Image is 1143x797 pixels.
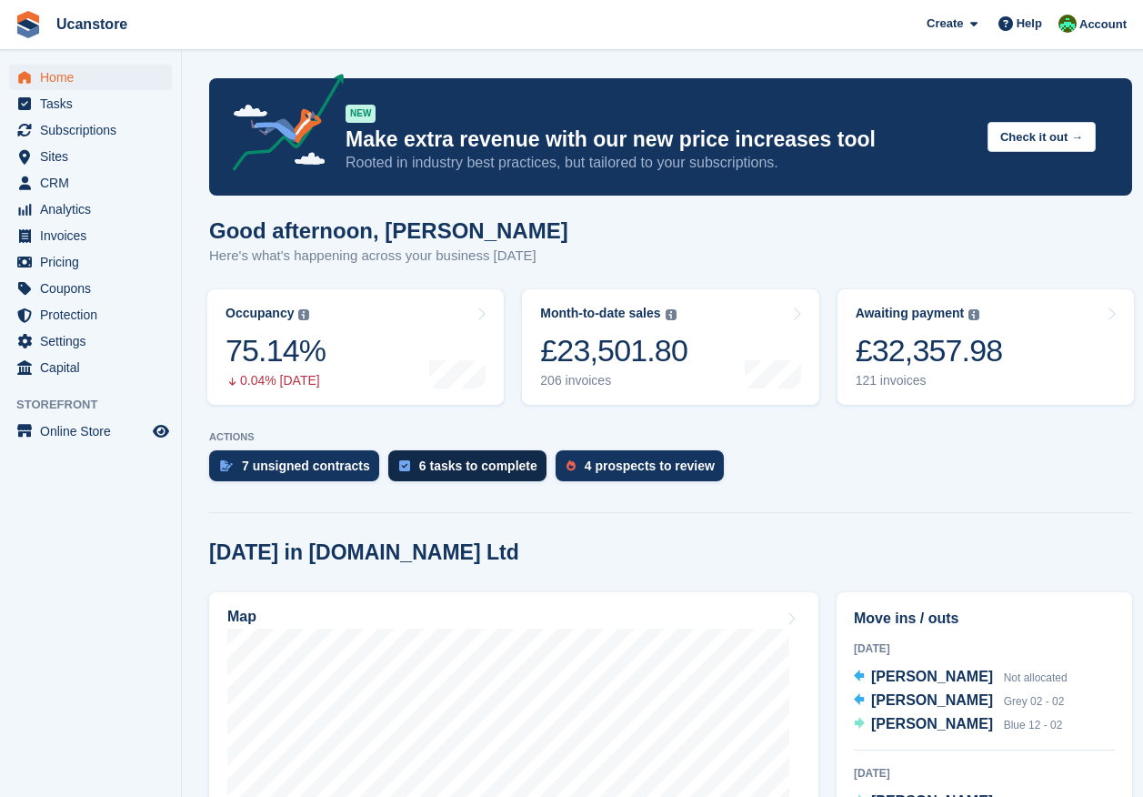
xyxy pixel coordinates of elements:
div: Occupancy [226,306,294,321]
div: £23,501.80 [540,332,687,369]
span: Pricing [40,249,149,275]
div: 7 unsigned contracts [242,459,370,473]
div: [DATE] [854,765,1115,782]
a: menu [9,276,172,301]
img: icon-info-grey-7440780725fd019a000dd9b08b2336e03edf1995a4989e88bcd33f0948082b44.svg [666,309,677,320]
div: 121 invoices [856,373,1003,388]
span: [PERSON_NAME] [871,692,993,708]
span: Account [1079,15,1127,34]
span: Invoices [40,223,149,248]
span: Help [1017,15,1042,33]
a: menu [9,249,172,275]
div: [DATE] [854,641,1115,657]
span: Grey 02 - 02 [1004,695,1065,708]
p: ACTIONS [209,431,1132,443]
a: [PERSON_NAME] Grey 02 - 02 [854,690,1064,713]
a: menu [9,223,172,248]
a: menu [9,328,172,354]
span: Storefront [16,396,181,414]
span: Blue 12 - 02 [1004,719,1063,731]
span: Settings [40,328,149,354]
div: 6 tasks to complete [419,459,537,473]
a: menu [9,302,172,328]
span: Protection [40,302,149,328]
div: 0.04% [DATE] [226,373,326,388]
span: Capital [40,355,149,380]
span: [PERSON_NAME] [871,716,993,731]
span: Create [927,15,963,33]
span: CRM [40,170,149,196]
a: menu [9,144,172,169]
a: 6 tasks to complete [388,450,556,490]
span: [PERSON_NAME] [871,669,993,684]
div: Awaiting payment [856,306,965,321]
img: Leanne Tythcott [1058,15,1077,33]
a: menu [9,65,172,90]
span: Tasks [40,91,149,116]
div: 75.14% [226,332,326,369]
h1: Good afternoon, [PERSON_NAME] [209,218,568,243]
span: Subscriptions [40,117,149,143]
a: menu [9,117,172,143]
a: menu [9,197,172,222]
a: Preview store [150,420,172,442]
div: 206 invoices [540,373,687,388]
button: Check it out → [988,122,1096,152]
img: contract_signature_icon-13c848040528278c33f63329250d36e43548de30e8caae1d1a13099fd9432cc5.svg [220,460,233,471]
span: Sites [40,144,149,169]
div: 4 prospects to review [585,459,715,473]
a: Ucanstore [49,9,135,39]
a: Awaiting payment £32,357.98 121 invoices [837,289,1134,405]
span: Coupons [40,276,149,301]
a: menu [9,91,172,116]
img: price-adjustments-announcement-icon-8257ccfd72463d97f412b2fc003d46551f7dbcb40ab6d574587a9cd5c0d94... [217,74,345,177]
h2: [DATE] in [DOMAIN_NAME] Ltd [209,540,519,565]
span: Not allocated [1004,671,1068,684]
div: £32,357.98 [856,332,1003,369]
p: Make extra revenue with our new price increases tool [346,126,973,153]
h2: Map [227,609,256,625]
a: 7 unsigned contracts [209,450,388,490]
a: [PERSON_NAME] Blue 12 - 02 [854,713,1062,737]
span: Home [40,65,149,90]
img: prospect-51fa495bee0391a8d652442698ab0144808aea92771e9ea1ae160a38d050c398.svg [566,460,576,471]
a: 4 prospects to review [556,450,733,490]
div: NEW [346,105,376,123]
a: menu [9,170,172,196]
img: task-75834270c22a3079a89374b754ae025e5fb1db73e45f91037f5363f120a921f8.svg [399,460,410,471]
a: [PERSON_NAME] Not allocated [854,666,1068,690]
span: Analytics [40,197,149,222]
img: icon-info-grey-7440780725fd019a000dd9b08b2336e03edf1995a4989e88bcd33f0948082b44.svg [298,309,309,320]
a: menu [9,355,172,380]
a: Month-to-date sales £23,501.80 206 invoices [522,289,818,405]
a: menu [9,419,172,444]
h2: Move ins / outs [854,608,1115,630]
p: Here's what's happening across your business [DATE] [209,246,568,267]
a: Occupancy 75.14% 0.04% [DATE] [207,289,504,405]
div: Month-to-date sales [540,306,660,321]
img: stora-icon-8386f47178a22dfd0bd8f6a31ec36ba5ce8667c1dd55bd0f319d3a0aa187defe.svg [15,11,42,38]
img: icon-info-grey-7440780725fd019a000dd9b08b2336e03edf1995a4989e88bcd33f0948082b44.svg [968,309,979,320]
span: Online Store [40,419,149,444]
p: Rooted in industry best practices, but tailored to your subscriptions. [346,153,973,173]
